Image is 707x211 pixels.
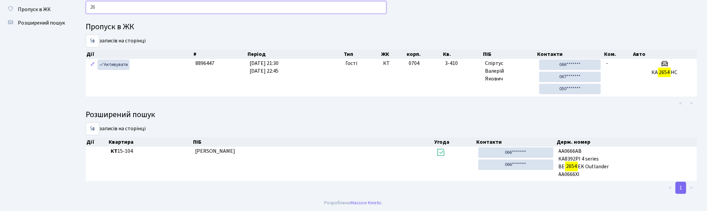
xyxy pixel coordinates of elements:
[98,60,129,70] a: Активувати
[442,49,482,59] th: Кв.
[192,137,434,147] th: ПІБ
[406,49,442,59] th: корп.
[86,110,697,120] h4: Розширений пошук
[635,69,694,76] h5: КА НС
[476,137,556,147] th: Контакти
[559,147,695,178] span: АА0666АВ КА8392РІ 4 series BE EK Outlander АА0666ХІ
[603,49,632,59] th: Ком.
[658,68,671,77] mark: 2654
[86,137,108,147] th: Дії
[445,60,480,67] span: 3-410
[86,1,386,14] input: Пошук
[18,6,51,13] span: Пропуск в ЖК
[86,49,193,59] th: Дії
[86,122,99,135] select: записів на сторінці
[485,60,534,83] span: Спіртус Валерій Якович
[86,35,99,47] select: записів на сторінці
[434,137,475,147] th: Угода
[565,162,578,171] mark: 2654
[86,122,146,135] label: записів на сторінці
[380,49,406,59] th: ЖК
[111,147,190,155] span: 15-104
[537,49,603,59] th: Контакти
[606,60,608,67] span: -
[556,137,697,147] th: Держ. номер
[195,147,235,155] span: [PERSON_NAME]
[108,137,192,147] th: Квартира
[86,22,697,32] h4: Пропуск в ЖК
[3,16,71,30] a: Розширений пошук
[383,60,403,67] span: КТ
[343,49,380,59] th: Тип
[632,49,697,59] th: Авто
[350,199,382,206] a: Massive Kinetic
[193,49,247,59] th: #
[482,49,537,59] th: ПІБ
[3,3,71,16] a: Пропуск в ЖК
[88,60,97,70] a: Редагувати
[675,182,686,194] a: 1
[86,35,146,47] label: записів на сторінці
[250,60,278,75] span: [DATE] 21:30 [DATE] 22:45
[18,19,65,27] span: Розширений пошук
[409,60,419,67] span: 0704
[346,60,358,67] span: Гості
[111,147,117,155] b: КТ
[195,60,214,67] span: 8896447
[324,199,383,207] div: Розроблено .
[247,49,343,59] th: Період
